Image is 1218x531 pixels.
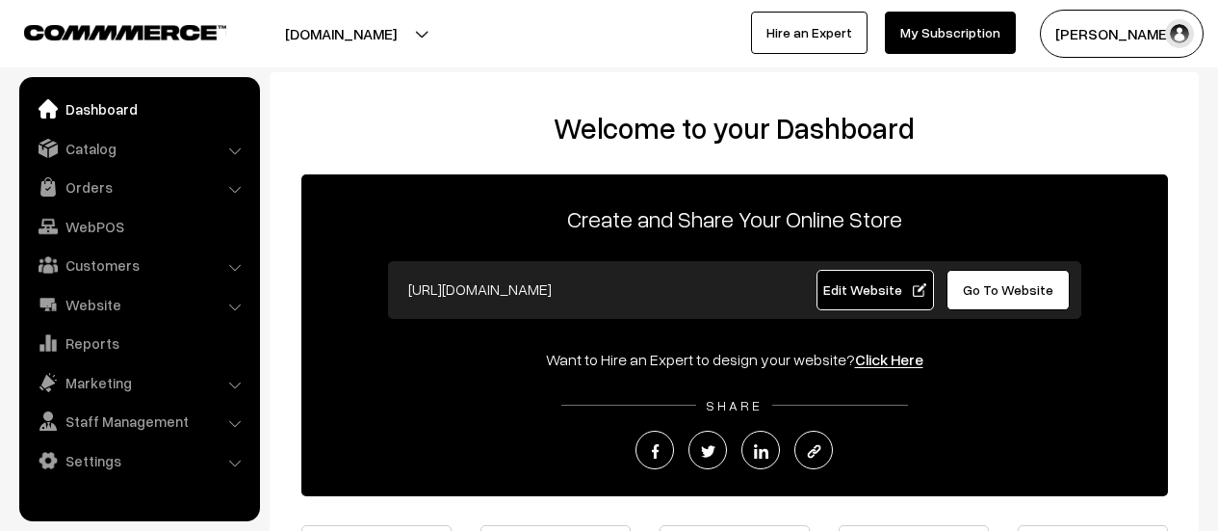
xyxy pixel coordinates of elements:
[751,12,868,54] a: Hire an Expert
[24,365,253,400] a: Marketing
[963,281,1053,298] span: Go To Website
[24,287,253,322] a: Website
[24,25,226,40] img: COMMMERCE
[24,131,253,166] a: Catalog
[24,326,253,360] a: Reports
[696,397,772,413] span: SHARE
[24,209,253,244] a: WebPOS
[24,19,193,42] a: COMMMERCE
[823,281,926,298] span: Edit Website
[946,270,1071,310] a: Go To Website
[301,201,1168,236] p: Create and Share Your Online Store
[855,350,923,369] a: Click Here
[816,270,934,310] a: Edit Website
[24,92,253,126] a: Dashboard
[218,10,464,58] button: [DOMAIN_NAME]
[301,348,1168,371] div: Want to Hire an Expert to design your website?
[24,170,253,204] a: Orders
[1165,19,1194,48] img: user
[289,111,1179,146] h2: Welcome to your Dashboard
[885,12,1016,54] a: My Subscription
[1040,10,1204,58] button: [PERSON_NAME]
[24,248,253,282] a: Customers
[24,404,253,438] a: Staff Management
[24,443,253,478] a: Settings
